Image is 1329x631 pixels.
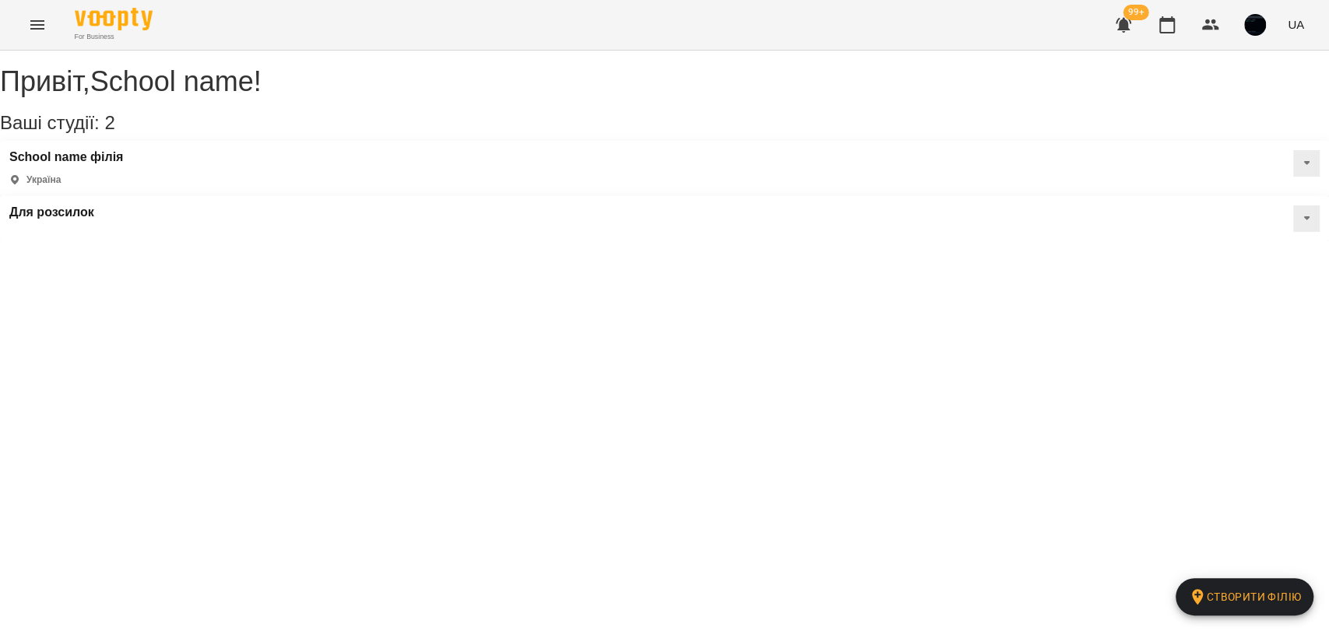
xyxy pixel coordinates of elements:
span: 2 [104,112,114,133]
button: Menu [19,6,56,44]
a: Для розсилок [9,205,94,219]
span: UA [1288,16,1304,33]
span: For Business [75,32,153,42]
img: Voopty Logo [75,8,153,30]
button: UA [1282,10,1310,39]
span: 99+ [1123,5,1149,20]
a: School name філія [9,150,123,164]
img: 70f1f051df343a6fb468a105ee959377.png [1244,14,1266,36]
p: Україна [26,174,61,187]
